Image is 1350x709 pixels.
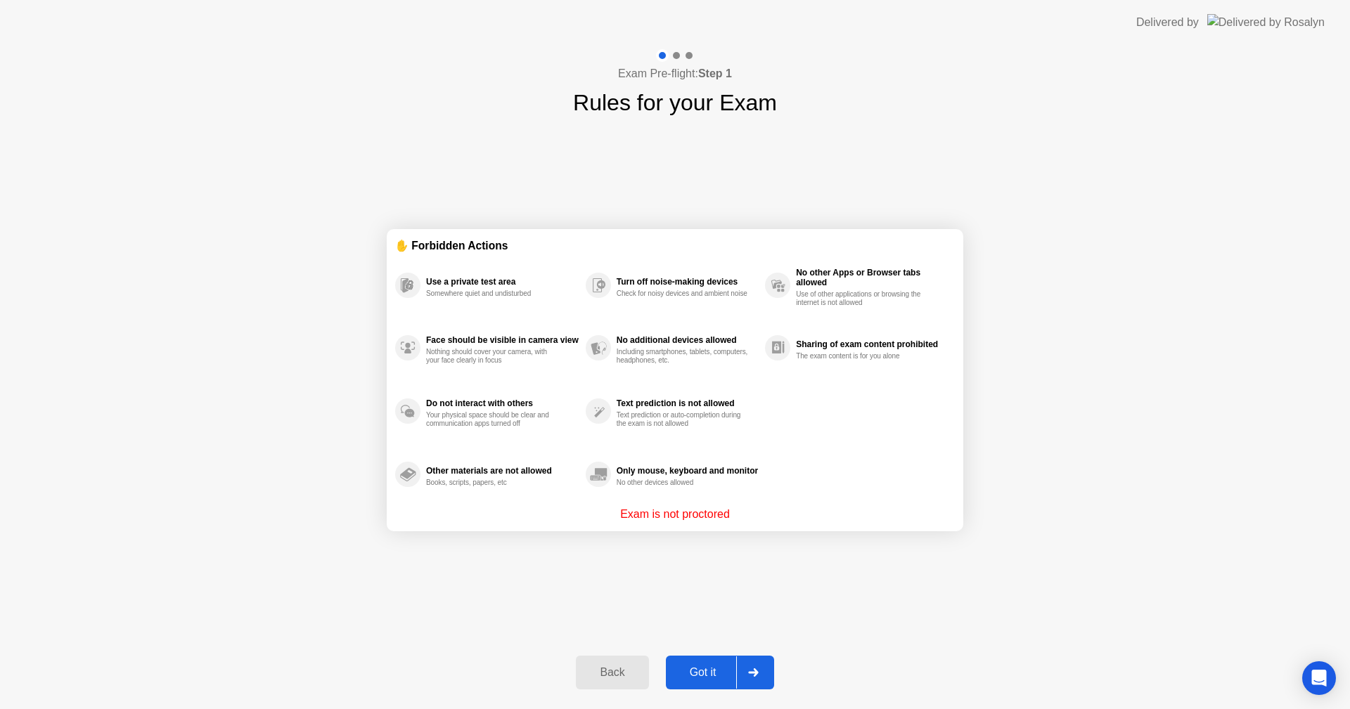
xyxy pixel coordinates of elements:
[426,466,579,476] div: Other materials are not allowed
[580,666,644,679] div: Back
[1207,14,1325,30] img: Delivered by Rosalyn
[576,656,648,689] button: Back
[617,398,758,408] div: Text prediction is not allowed
[1302,661,1336,695] div: Open Intercom Messenger
[426,479,559,487] div: Books, scripts, papers, etc
[617,335,758,345] div: No additional devices allowed
[698,67,732,79] b: Step 1
[426,348,559,365] div: Nothing should cover your camera, with your face clearly in focus
[426,277,579,287] div: Use a private test area
[796,268,948,287] div: No other Apps or Browser tabs allowed
[426,335,579,345] div: Face should be visible in camera view
[426,411,559,428] div: Your physical space should be clear and communication apps turned off
[796,290,929,307] div: Use of other applications or browsing the internet is not allowed
[617,411,750,428] div: Text prediction or auto-completion during the exam is not allowed
[666,656,774,689] button: Got it
[1136,14,1199,31] div: Delivered by
[618,65,732,82] h4: Exam Pre-flight:
[670,666,736,679] div: Got it
[426,290,559,298] div: Somewhere quiet and undisturbed
[426,398,579,408] div: Do not interact with others
[617,348,750,365] div: Including smartphones, tablets, computers, headphones, etc.
[617,479,750,487] div: No other devices allowed
[617,466,758,476] div: Only mouse, keyboard and monitor
[620,506,730,523] p: Exam is not proctored
[617,290,750,298] div: Check for noisy devices and ambient noise
[796,339,948,349] div: Sharing of exam content prohibited
[573,86,777,119] h1: Rules for your Exam
[796,352,929,360] div: The exam content is for you alone
[395,238,955,254] div: ✋ Forbidden Actions
[617,277,758,287] div: Turn off noise-making devices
